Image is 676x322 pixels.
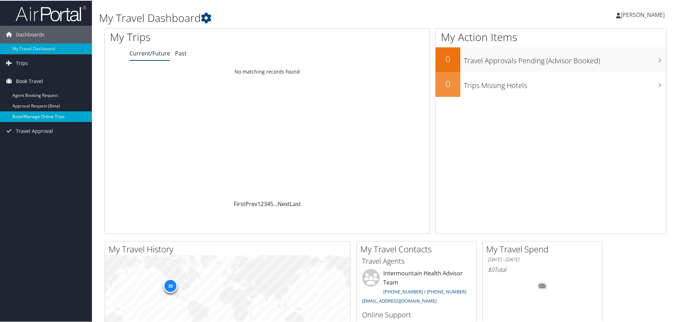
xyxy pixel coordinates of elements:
[488,265,494,273] span: $0
[16,122,53,139] span: Travel Approval
[436,52,460,64] h2: 0
[261,199,264,207] a: 2
[540,283,545,288] tspan: 0%
[175,49,187,57] a: Past
[359,268,474,306] li: Intermountain Health Advisor Team
[616,4,672,25] a: [PERSON_NAME]
[264,199,267,207] a: 3
[273,199,278,207] span: …
[436,77,460,89] h2: 0
[16,25,45,43] span: Dashboards
[110,29,289,44] h1: My Trips
[16,54,28,71] span: Trips
[105,65,430,77] td: No matching records found
[267,199,270,207] a: 4
[464,76,666,90] h3: Trips Missing Hotels
[362,297,437,303] a: [EMAIL_ADDRESS][DOMAIN_NAME]
[99,10,481,25] h1: My Travel Dashboard
[621,10,665,18] span: [PERSON_NAME]
[163,278,177,292] div: 35
[436,71,666,96] a: 0Trips Missing Hotels
[270,199,273,207] a: 5
[245,199,257,207] a: Prev
[257,199,261,207] a: 1
[278,199,290,207] a: Next
[290,199,301,207] a: Last
[362,256,471,265] h3: Travel Agents
[383,288,466,294] a: [PHONE_NUMBER] / [PHONE_NUMBER]
[109,242,350,254] h2: My Travel History
[464,52,666,65] h3: Travel Approvals Pending (Advisor Booked)
[488,256,597,262] h6: [DATE] - [DATE]
[362,309,471,319] h3: Online Support
[16,72,43,89] span: Book Travel
[488,265,597,273] h6: Total
[436,47,666,71] a: 0Travel Approvals Pending (Advisor Booked)
[234,199,245,207] a: First
[129,49,170,57] a: Current/Future
[360,242,476,254] h2: My Travel Contacts
[16,5,86,21] img: airportal-logo.png
[486,242,602,254] h2: My Travel Spend
[436,29,666,44] h1: My Action Items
